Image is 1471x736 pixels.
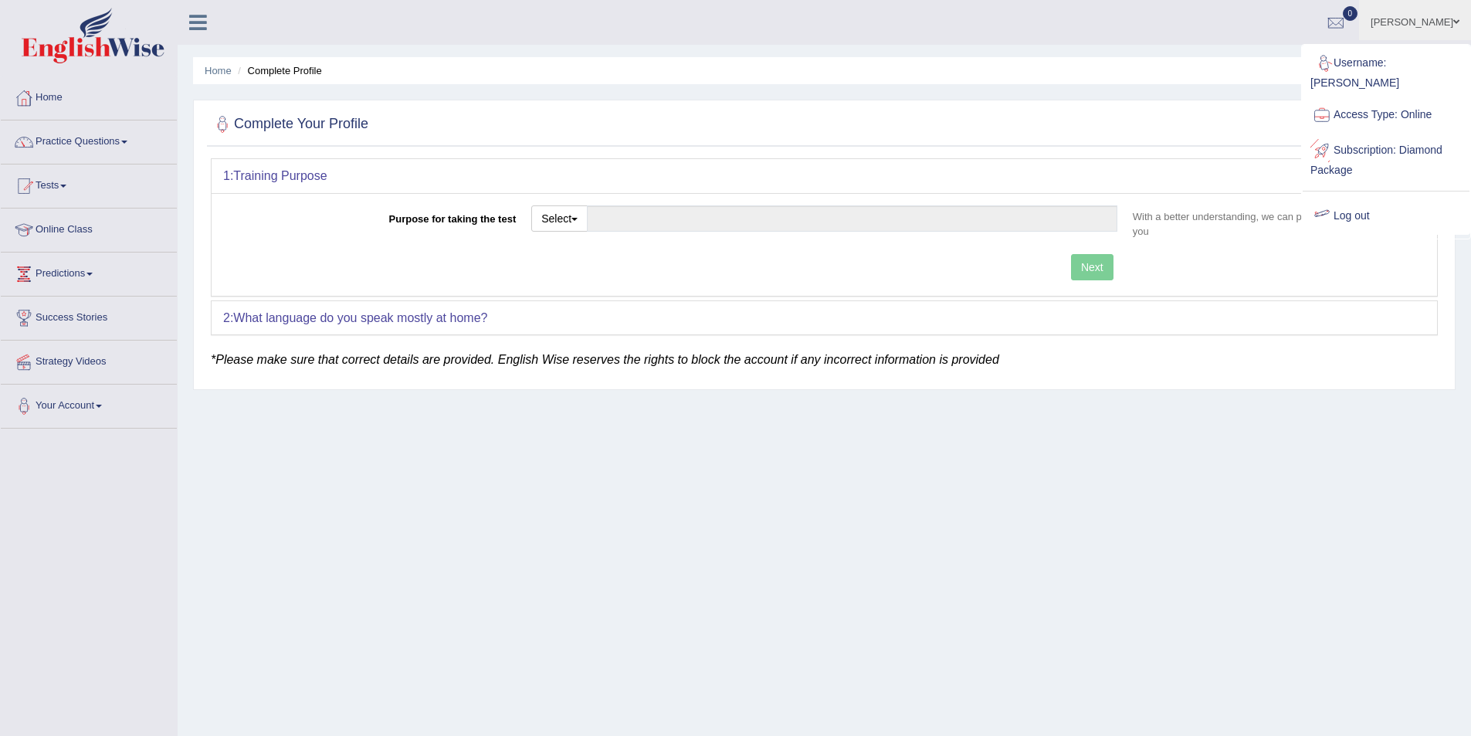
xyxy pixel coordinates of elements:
[1303,97,1469,133] a: Access Type: Online
[1,120,177,159] a: Practice Questions
[1303,198,1469,234] a: Log out
[1,164,177,203] a: Tests
[211,353,999,366] em: *Please make sure that correct details are provided. English Wise reserves the rights to block th...
[223,205,524,226] label: Purpose for taking the test
[1,297,177,335] a: Success Stories
[531,205,588,232] button: Select
[1125,209,1425,239] p: With a better understanding, we can provider a better service to you
[1,209,177,247] a: Online Class
[1303,133,1469,185] a: Subscription: Diamond Package
[211,113,368,136] h2: Complete Your Profile
[233,311,487,324] b: What language do you speak mostly at home?
[205,65,232,76] a: Home
[1303,46,1469,97] a: Username: [PERSON_NAME]
[233,169,327,182] b: Training Purpose
[1,385,177,423] a: Your Account
[1,341,177,379] a: Strategy Videos
[212,301,1437,335] div: 2:
[1,253,177,291] a: Predictions
[1343,6,1358,21] span: 0
[1,76,177,115] a: Home
[234,63,321,78] li: Complete Profile
[212,159,1437,193] div: 1:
